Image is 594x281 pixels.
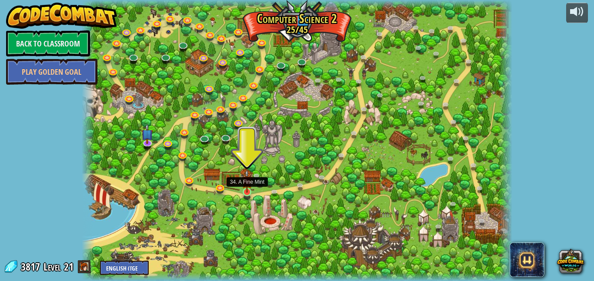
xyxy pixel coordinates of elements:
a: Back to Classroom [6,30,90,56]
span: 3817 [21,260,43,274]
span: Level [43,260,61,274]
span: 21 [64,260,73,274]
img: level-banner-unstarted-subscriber.png [141,124,153,144]
img: CodeCombat - Learn how to code by playing a game [6,3,117,29]
a: Play Golden Goal [6,59,97,85]
button: Adjust volume [566,3,588,23]
img: level-banner-unstarted.png [242,169,252,193]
